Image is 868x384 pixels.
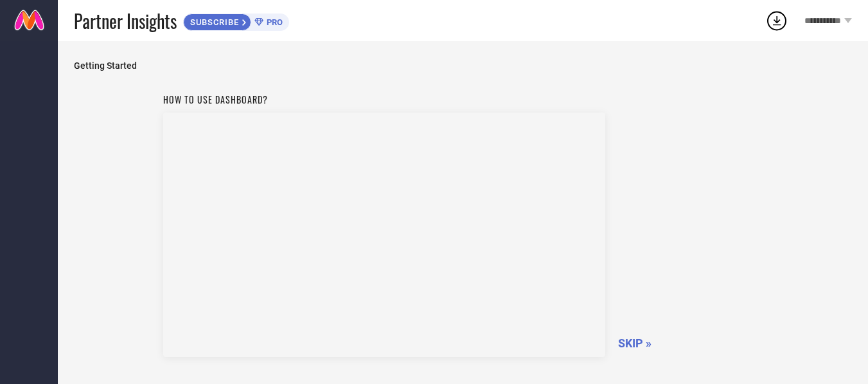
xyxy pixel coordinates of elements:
a: SUBSCRIBEPRO [183,10,289,31]
span: Partner Insights [74,8,177,34]
h1: How to use dashboard? [163,93,605,106]
span: Getting Started [74,60,852,71]
span: SKIP » [618,336,651,350]
div: Open download list [765,9,788,32]
span: SUBSCRIBE [184,17,242,27]
iframe: YouTube video player [163,113,605,357]
span: PRO [263,17,283,27]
